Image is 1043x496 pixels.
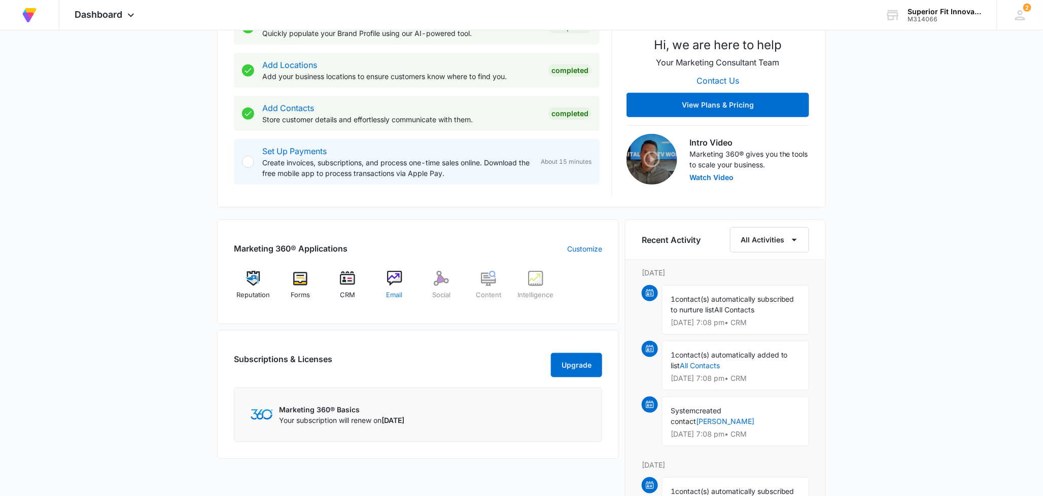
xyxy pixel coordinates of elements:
[1023,4,1031,12] span: 2
[671,295,794,314] span: contact(s) automatically subscribed to nurture list
[671,350,675,359] span: 1
[476,290,501,300] span: Content
[656,56,780,68] p: Your Marketing Consultant Team
[279,404,404,415] p: Marketing 360® Basics
[234,271,273,307] a: Reputation
[689,174,734,181] button: Watch Video
[696,417,754,426] a: [PERSON_NAME]
[234,242,347,255] h2: Marketing 360® Applications
[567,243,602,254] a: Customize
[671,350,788,370] span: contact(s) automatically added to list
[469,271,508,307] a: Content
[642,267,809,278] p: [DATE]
[548,108,592,120] div: Completed
[671,487,675,495] span: 1
[654,36,782,54] p: Hi, we are here to help
[671,406,721,426] span: created contact
[387,290,403,300] span: Email
[262,71,540,82] p: Add your business locations to ensure customers know where to find you.
[642,234,701,246] h6: Recent Activity
[262,114,540,125] p: Store customer details and effortlessly communicate with them.
[671,375,801,382] p: [DATE] 7:08 pm • CRM
[340,290,355,300] span: CRM
[671,295,675,303] span: 1
[517,290,553,300] span: Intelligence
[281,271,320,307] a: Forms
[234,353,332,373] h2: Subscriptions & Licenses
[279,415,404,426] p: Your subscription will renew on
[689,149,809,170] p: Marketing 360® gives you the tools to scale your business.
[627,93,809,117] button: View Plans & Pricing
[1023,4,1031,12] div: notifications count
[291,290,310,300] span: Forms
[262,146,327,156] a: Set Up Payments
[689,136,809,149] h3: Intro Video
[908,8,982,16] div: account name
[671,319,801,326] p: [DATE] 7:08 pm • CRM
[671,406,696,415] span: System
[730,227,809,253] button: All Activities
[541,157,592,166] span: About 15 minutes
[236,290,270,300] span: Reputation
[680,361,720,370] a: All Contacts
[262,28,540,39] p: Quickly populate your Brand Profile using our AI-powered tool.
[908,16,982,23] div: account id
[75,9,122,20] span: Dashboard
[20,6,39,24] img: Volusion
[381,416,404,424] span: [DATE]
[714,305,754,314] span: All Contacts
[627,134,677,185] img: Intro Video
[686,68,749,93] button: Contact Us
[422,271,461,307] a: Social
[328,271,367,307] a: CRM
[262,60,317,70] a: Add Locations
[262,157,533,179] p: Create invoices, subscriptions, and process one-time sales online. Download the free mobile app t...
[642,459,809,470] p: [DATE]
[262,103,314,113] a: Add Contacts
[432,290,450,300] span: Social
[375,271,414,307] a: Email
[671,431,801,438] p: [DATE] 7:08 pm • CRM
[548,64,592,77] div: Completed
[251,409,273,420] img: Marketing 360 Logo
[551,353,602,377] button: Upgrade
[516,271,555,307] a: Intelligence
